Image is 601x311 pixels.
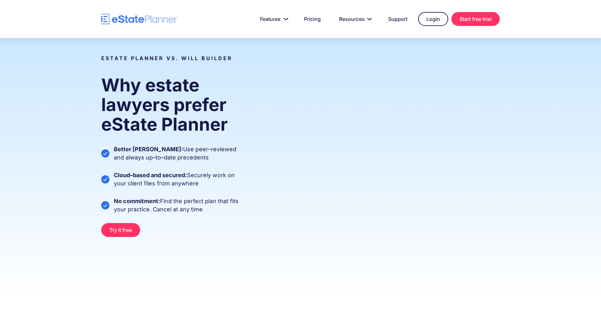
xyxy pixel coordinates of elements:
a: Try it free [101,223,140,237]
p: Use peer–reviewed and always up–to–date precedents [101,145,241,162]
p: Find the perfect plan that fits your practice. Cancel at any time [101,197,241,214]
a: Start free trial [451,12,500,26]
strong: Better [PERSON_NAME]: [114,146,183,152]
a: Pricing [296,13,328,25]
strong: No commitment: [114,198,160,204]
strong: Why estate lawyers prefer eState Planner [101,74,228,135]
a: Features [252,13,293,25]
a: Resources [331,13,377,25]
strong: eState Planner Vs. Will Builder [101,55,232,61]
a: Login [418,12,448,26]
p: Securely work on your client files from anywhere [101,171,241,188]
a: Support [381,13,415,25]
a: home [101,14,177,25]
strong: Cloud–based and secured: [114,172,187,178]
